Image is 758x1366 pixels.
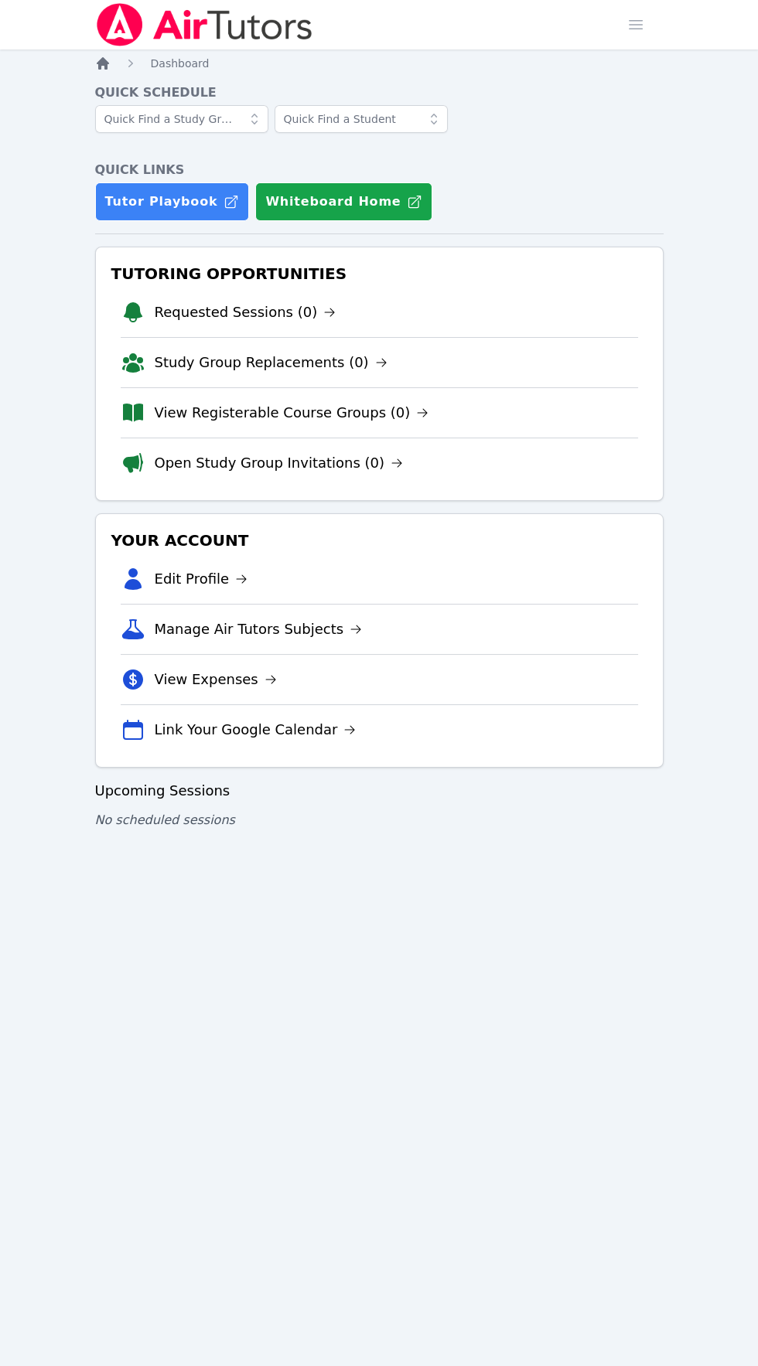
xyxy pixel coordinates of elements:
a: Tutor Playbook [95,182,250,221]
h4: Quick Links [95,161,664,179]
h3: Tutoring Opportunities [108,260,650,288]
input: Quick Find a Study Group [95,105,268,133]
nav: Breadcrumb [95,56,664,71]
a: Dashboard [151,56,210,71]
a: View Expenses [155,669,277,690]
input: Quick Find a Student [275,105,448,133]
a: Open Study Group Invitations (0) [155,452,404,474]
h3: Your Account [108,526,650,554]
a: Edit Profile [155,568,248,590]
a: Requested Sessions (0) [155,301,336,323]
button: Whiteboard Home [255,182,432,221]
img: Air Tutors [95,3,314,46]
h4: Quick Schedule [95,83,664,102]
span: No scheduled sessions [95,812,235,827]
a: Link Your Google Calendar [155,719,357,741]
a: View Registerable Course Groups (0) [155,402,429,424]
a: Study Group Replacements (0) [155,352,388,373]
a: Manage Air Tutors Subjects [155,618,363,640]
span: Dashboard [151,57,210,70]
h3: Upcoming Sessions [95,780,664,802]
